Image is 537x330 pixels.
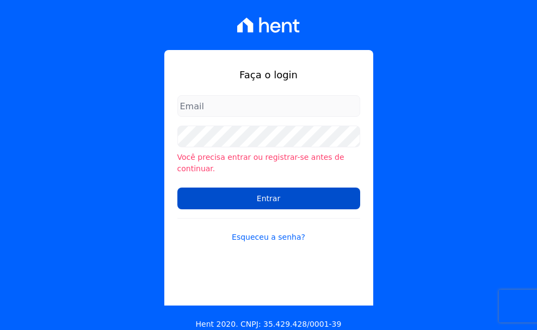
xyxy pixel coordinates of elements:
[177,95,360,117] input: Email
[177,188,360,209] input: Entrar
[177,152,360,175] li: Você precisa entrar ou registrar-se antes de continuar.
[196,319,342,330] p: Hent 2020. CNPJ: 35.429.428/0001-39
[177,67,360,82] h1: Faça o login
[177,218,360,243] a: Esqueceu a senha?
